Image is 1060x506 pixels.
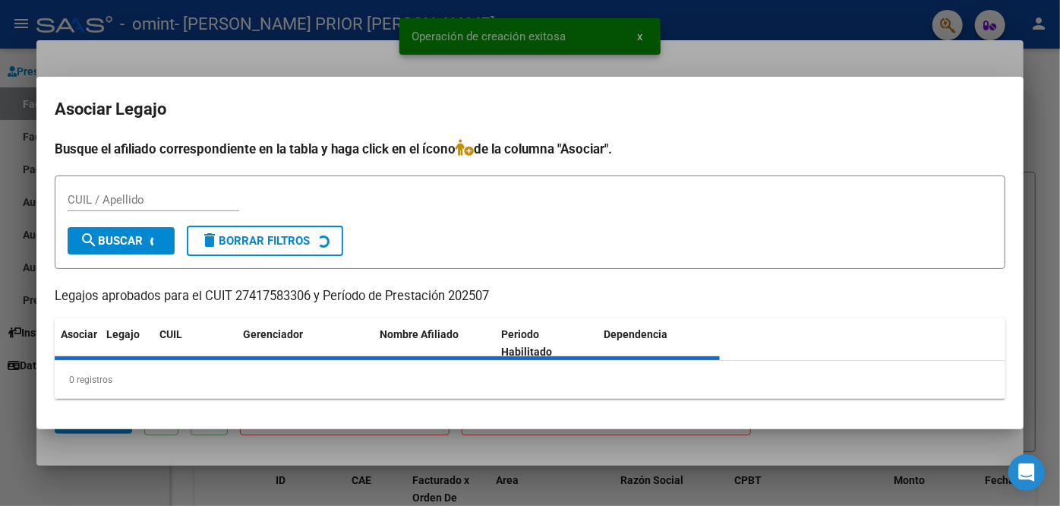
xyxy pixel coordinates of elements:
span: Gerenciador [243,328,303,340]
span: Nombre Afiliado [380,328,459,340]
span: Dependencia [604,328,668,340]
datatable-header-cell: Legajo [100,318,153,368]
datatable-header-cell: CUIL [153,318,237,368]
div: Open Intercom Messenger [1008,454,1045,491]
h2: Asociar Legajo [55,95,1005,124]
mat-icon: search [80,231,98,249]
datatable-header-cell: Gerenciador [237,318,374,368]
span: CUIL [159,328,182,340]
span: Buscar [80,234,143,248]
datatable-header-cell: Nombre Afiliado [374,318,496,368]
span: Periodo Habilitado [502,328,553,358]
span: Asociar [61,328,97,340]
p: Legajos aprobados para el CUIT 27417583306 y Período de Prestación 202507 [55,287,1005,306]
span: Legajo [106,328,140,340]
datatable-header-cell: Asociar [55,318,100,368]
h4: Busque el afiliado correspondiente en la tabla y haga click en el ícono de la columna "Asociar". [55,139,1005,159]
button: Borrar Filtros [187,226,343,256]
datatable-header-cell: Periodo Habilitado [496,318,598,368]
mat-icon: delete [200,231,219,249]
div: 0 registros [55,361,1005,399]
button: Buscar [68,227,175,255]
datatable-header-cell: Dependencia [598,318,721,368]
span: Borrar Filtros [200,234,310,248]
